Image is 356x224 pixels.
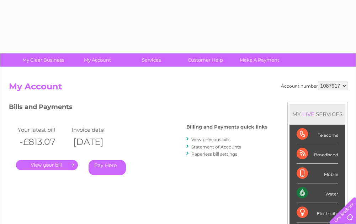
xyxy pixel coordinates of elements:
[230,53,289,67] a: Make A Payment
[89,160,126,175] a: Pay Here
[68,53,127,67] a: My Account
[297,125,338,144] div: Telecoms
[289,104,345,124] div: MY SERVICES
[16,125,70,135] td: Your latest bill
[16,135,70,149] th: -£813.07
[9,102,267,114] h3: Bills and Payments
[297,144,338,164] div: Broadband
[9,82,347,95] h2: My Account
[297,203,338,223] div: Electricity
[14,53,73,67] a: My Clear Business
[176,53,235,67] a: Customer Help
[191,144,241,150] a: Statement of Accounts
[16,160,78,170] a: .
[70,125,123,135] td: Invoice date
[191,151,237,157] a: Paperless bill settings
[186,124,267,130] h4: Billing and Payments quick links
[297,164,338,183] div: Mobile
[297,183,338,203] div: Water
[70,135,123,149] th: [DATE]
[301,111,316,118] div: LIVE
[122,53,181,67] a: Services
[191,137,230,142] a: View previous bills
[281,82,347,90] div: Account number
